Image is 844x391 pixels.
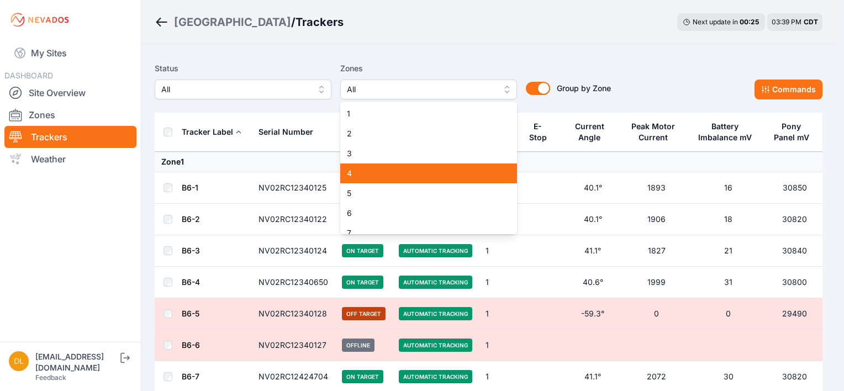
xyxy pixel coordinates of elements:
[347,108,497,119] span: 1
[347,208,497,219] span: 6
[347,148,497,159] span: 3
[347,228,497,239] span: 7
[347,188,497,199] span: 5
[340,80,517,99] button: All
[347,168,497,179] span: 4
[347,83,495,96] span: All
[347,128,497,139] span: 2
[340,102,517,234] div: All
